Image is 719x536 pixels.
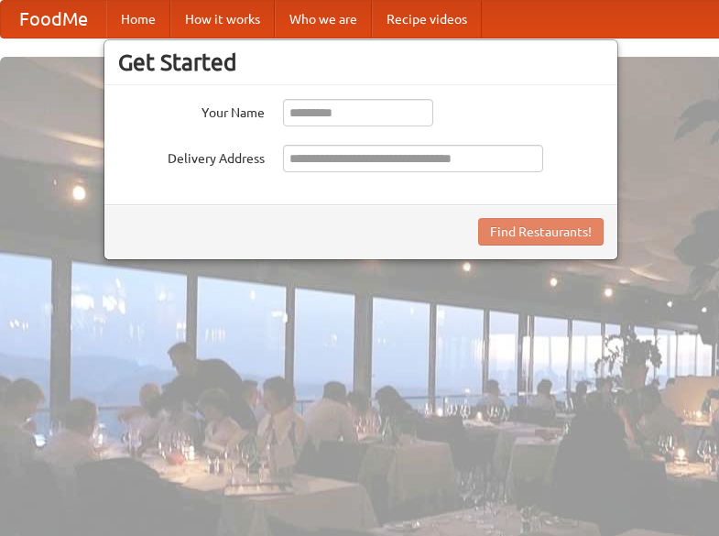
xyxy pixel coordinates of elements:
[170,1,275,38] a: How it works
[118,99,265,122] label: Your Name
[372,1,482,38] a: Recipe videos
[275,1,372,38] a: Who we are
[1,1,106,38] a: FoodMe
[118,145,265,168] label: Delivery Address
[478,218,604,246] button: Find Restaurants!
[106,1,170,38] a: Home
[118,49,604,76] h3: Get Started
